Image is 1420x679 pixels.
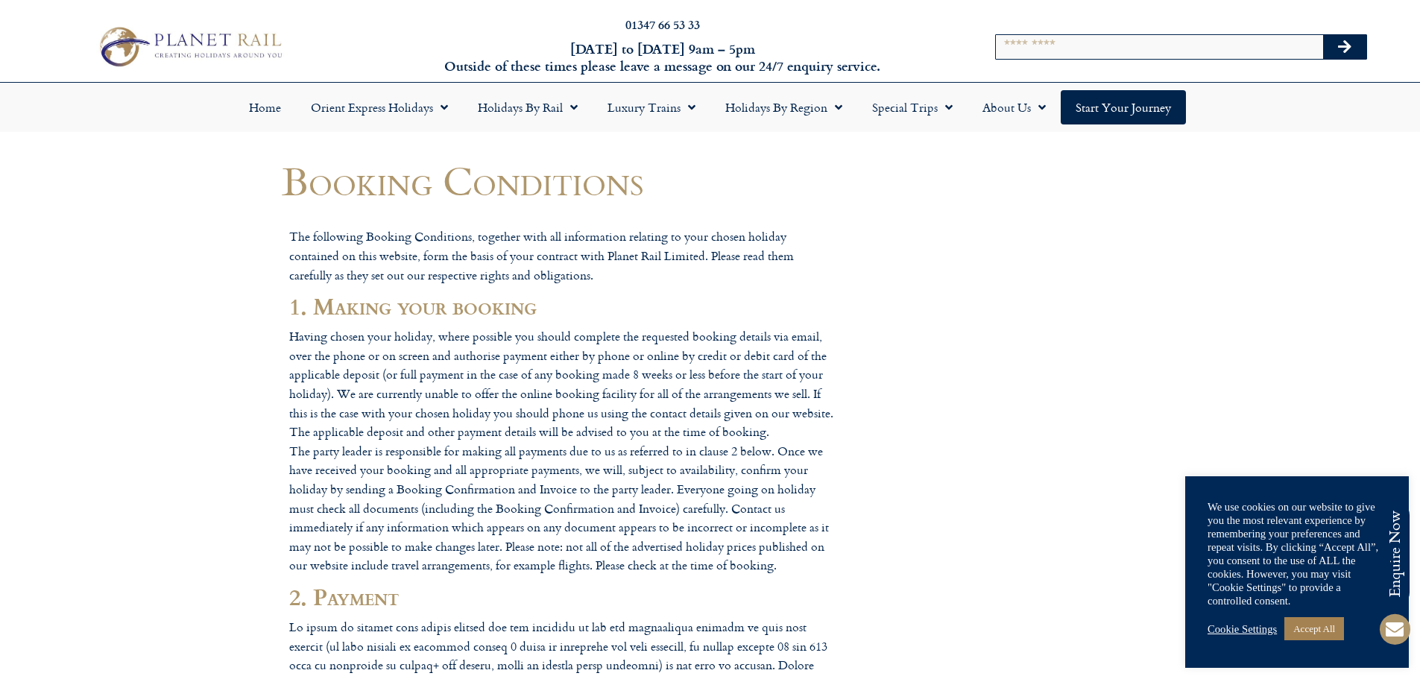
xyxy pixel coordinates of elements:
a: Holidays by Rail [463,90,593,124]
a: Luxury Trains [593,90,710,124]
h1: Booking Conditions [282,159,841,203]
p: The following Booking Conditions, together with all information relating to your chosen holiday c... [289,227,833,285]
div: We use cookies on our website to give you the most relevant experience by remembering your prefer... [1208,500,1386,607]
a: Start your Journey [1061,90,1186,124]
a: Holidays by Region [710,90,857,124]
a: Accept All [1284,617,1344,640]
button: Search [1323,35,1366,59]
a: Orient Express Holidays [296,90,463,124]
a: Home [234,90,296,124]
a: Special Trips [857,90,968,124]
img: Planet Rail Train Holidays Logo [92,22,287,70]
a: About Us [968,90,1061,124]
a: Cookie Settings [1208,622,1277,636]
h2: 1. Making your booking [289,294,833,319]
h6: [DATE] to [DATE] 9am – 5pm Outside of these times please leave a message on our 24/7 enquiry serv... [382,40,943,75]
p: Having chosen your holiday, where possible you should complete the requested booking details via ... [289,327,833,575]
h2: 2. Payment [289,584,833,610]
nav: Menu [7,90,1413,124]
a: 01347 66 53 33 [625,16,700,33]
